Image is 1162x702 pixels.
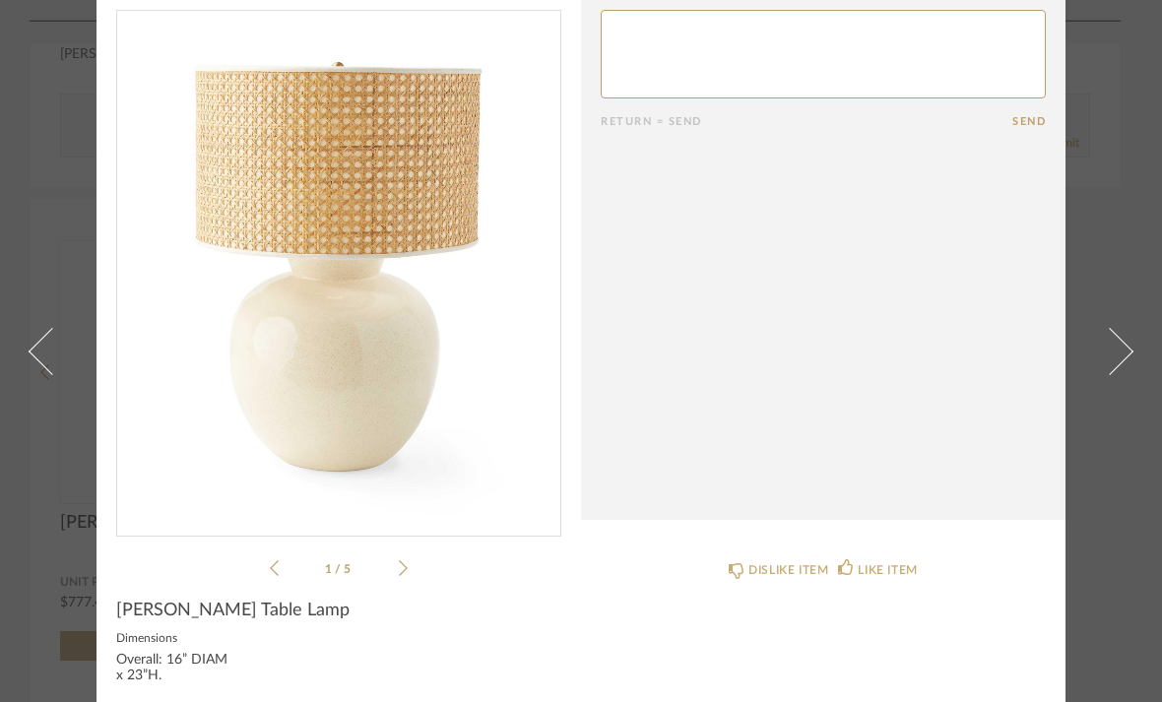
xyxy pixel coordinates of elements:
div: DISLIKE ITEM [748,560,828,580]
span: [PERSON_NAME] Table Lamp [116,600,350,621]
div: Overall: 16” DIAM x 23”H. [116,653,234,684]
div: Return = Send [601,115,1012,128]
span: 5 [344,563,354,575]
div: 0 [117,11,560,520]
img: 7c44fc34-ea1a-43bd-8bb4-7f224d258eb5_1000x1000.jpg [117,11,560,520]
button: Send [1012,115,1046,128]
span: / [335,563,344,575]
div: LIKE ITEM [858,560,917,580]
label: Dimensions [116,629,234,645]
span: 1 [325,563,335,575]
